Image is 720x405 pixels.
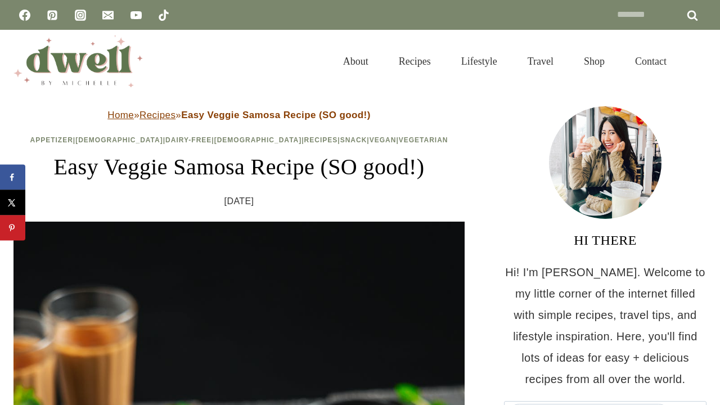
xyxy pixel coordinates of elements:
[152,4,175,26] a: TikTok
[41,4,64,26] a: Pinterest
[384,42,446,81] a: Recipes
[399,136,448,144] a: Vegetarian
[328,42,682,81] nav: Primary Navigation
[75,136,163,144] a: [DEMOGRAPHIC_DATA]
[69,4,92,26] a: Instagram
[512,42,569,81] a: Travel
[569,42,620,81] a: Shop
[214,136,302,144] a: [DEMOGRAPHIC_DATA]
[370,136,397,144] a: Vegan
[125,4,147,26] a: YouTube
[504,230,706,250] h3: HI THERE
[107,110,134,120] a: Home
[620,42,682,81] a: Contact
[13,150,465,184] h1: Easy Veggie Samosa Recipe (SO good!)
[504,262,706,390] p: Hi! I'm [PERSON_NAME]. Welcome to my little corner of the internet filled with simple recipes, tr...
[13,35,143,87] img: DWELL by michelle
[30,136,73,144] a: Appetizer
[304,136,338,144] a: Recipes
[13,4,36,26] a: Facebook
[165,136,211,144] a: Dairy-Free
[97,4,119,26] a: Email
[328,42,384,81] a: About
[181,110,371,120] strong: Easy Veggie Samosa Recipe (SO good!)
[107,110,370,120] span: » »
[139,110,175,120] a: Recipes
[446,42,512,81] a: Lifestyle
[30,136,448,144] span: | | | | | | |
[687,52,706,71] button: View Search Form
[224,193,254,210] time: [DATE]
[340,136,367,144] a: Snack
